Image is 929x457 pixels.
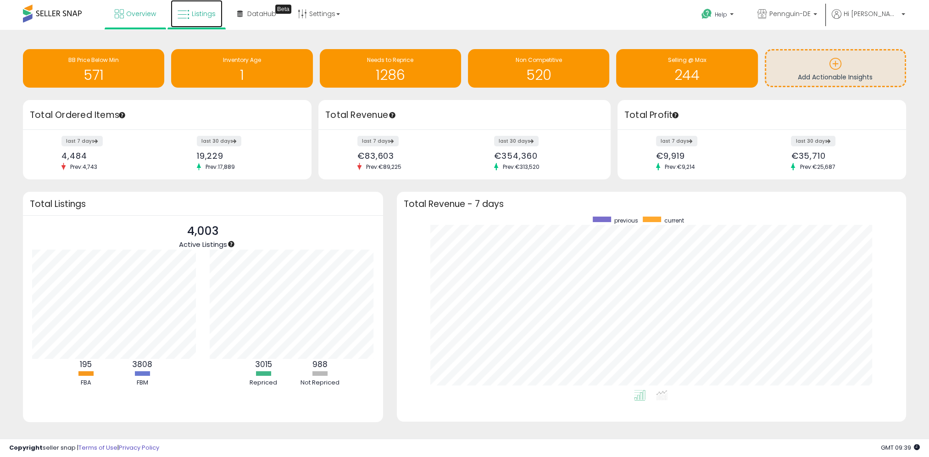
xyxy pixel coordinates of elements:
h3: Total Listings [30,201,376,207]
div: €354,360 [494,151,595,161]
h1: 1 [176,67,308,83]
a: BB Price Below Min 571 [23,49,164,88]
span: current [664,217,684,224]
div: FBA [58,379,113,387]
a: Hi [PERSON_NAME] [832,9,905,30]
div: Tooltip anchor [671,111,679,119]
span: Hi [PERSON_NAME] [844,9,899,18]
a: Non Competitive 520 [468,49,609,88]
h3: Total Revenue [325,109,604,122]
span: Help [715,11,727,18]
label: last 30 days [791,136,835,146]
label: last 7 days [656,136,697,146]
b: 988 [312,359,328,370]
h1: 520 [473,67,605,83]
span: Non Competitive [516,56,562,64]
div: 19,229 [197,151,295,161]
div: FBM [115,379,170,387]
div: Tooltip anchor [388,111,396,119]
a: Needs to Reprice 1286 [320,49,461,88]
div: seller snap | | [9,444,159,452]
div: Not Repriced [292,379,347,387]
a: Selling @ Max 244 [616,49,757,88]
label: last 7 days [61,136,103,146]
b: 3015 [255,359,272,370]
span: Active Listings [179,240,227,249]
h3: Total Profit [624,109,899,122]
span: Prev: €9,214 [660,163,700,171]
b: 3808 [132,359,152,370]
span: Prev: €89,225 [362,163,406,171]
label: last 30 days [197,136,241,146]
span: Prev: 4,743 [66,163,102,171]
a: Privacy Policy [119,443,159,452]
div: Repriced [236,379,291,387]
span: Inventory Age [223,56,261,64]
h3: Total Revenue - 7 days [404,201,899,207]
span: Prev: €25,687 [795,163,840,171]
div: Tooltip anchor [227,240,235,248]
span: Selling @ Max [668,56,706,64]
h1: 244 [621,67,753,83]
span: Overview [126,9,156,18]
span: Listings [192,9,216,18]
span: 2025-09-18 09:39 GMT [881,443,920,452]
span: Prev: €313,520 [498,163,544,171]
a: Terms of Use [78,443,117,452]
h1: 571 [28,67,160,83]
span: Add Actionable Insights [798,72,873,82]
span: Pennguin-DE [769,9,811,18]
h3: Total Ordered Items [30,109,305,122]
div: €83,603 [357,151,458,161]
div: Tooltip anchor [275,5,291,14]
a: Help [694,1,743,30]
span: Prev: 17,889 [201,163,239,171]
div: €9,919 [656,151,755,161]
span: BB Price Below Min [68,56,119,64]
a: Inventory Age 1 [171,49,312,88]
div: Tooltip anchor [118,111,126,119]
div: €35,710 [791,151,890,161]
a: Add Actionable Insights [766,50,905,86]
span: Needs to Reprice [367,56,413,64]
p: 4,003 [179,223,227,240]
div: 4,484 [61,151,160,161]
i: Get Help [701,8,712,20]
h1: 1286 [324,67,456,83]
strong: Copyright [9,443,43,452]
label: last 30 days [494,136,539,146]
label: last 7 days [357,136,399,146]
b: 195 [80,359,92,370]
span: DataHub [247,9,276,18]
span: previous [614,217,638,224]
